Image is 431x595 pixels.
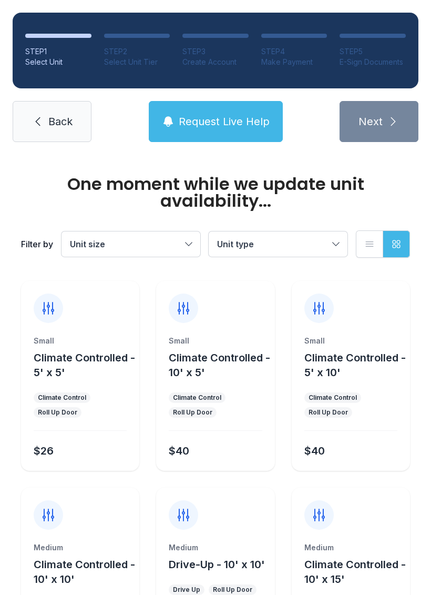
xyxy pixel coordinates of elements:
span: Climate Controlled - 10' x 15' [304,558,406,586]
div: E-Sign Documents [340,57,406,67]
div: Roll Up Door [38,408,77,417]
div: STEP 1 [25,46,91,57]
div: Select Unit [25,57,91,67]
button: Climate Controlled - 5' x 10' [304,350,406,380]
div: Make Payment [261,57,327,67]
button: Climate Controlled - 10' x 10' [34,557,135,587]
button: Drive-Up - 10' x 10' [169,557,265,572]
div: $40 [169,443,189,458]
div: Climate Control [38,394,86,402]
div: Roll Up Door [309,408,348,417]
span: Climate Controlled - 10' x 10' [34,558,135,586]
div: Climate Control [173,394,221,402]
button: Climate Controlled - 10' x 5' [169,350,270,380]
div: Filter by [21,238,53,250]
div: Medium [169,542,262,553]
div: Drive Up [173,586,200,594]
div: One moment while we update unit availability... [21,176,410,209]
div: STEP 3 [182,46,249,57]
div: STEP 5 [340,46,406,57]
div: $26 [34,443,54,458]
div: Create Account [182,57,249,67]
div: Climate Control [309,394,357,402]
div: Roll Up Door [213,586,252,594]
div: Roll Up Door [173,408,212,417]
div: Small [34,336,127,346]
span: Unit type [217,239,254,249]
span: Request Live Help [179,114,270,129]
div: Select Unit Tier [104,57,170,67]
div: Small [304,336,397,346]
span: Next [358,114,383,129]
button: Climate Controlled - 10' x 15' [304,557,406,587]
div: $40 [304,443,325,458]
span: Unit size [70,239,105,249]
span: Back [48,114,73,129]
div: STEP 2 [104,46,170,57]
div: Medium [304,542,397,553]
button: Unit type [209,231,347,257]
div: STEP 4 [261,46,327,57]
span: Climate Controlled - 10' x 5' [169,351,270,379]
button: Climate Controlled - 5' x 5' [34,350,135,380]
div: Medium [34,542,127,553]
span: Drive-Up - 10' x 10' [169,558,265,571]
button: Unit size [61,231,200,257]
div: Small [169,336,262,346]
span: Climate Controlled - 5' x 5' [34,351,135,379]
span: Climate Controlled - 5' x 10' [304,351,406,379]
